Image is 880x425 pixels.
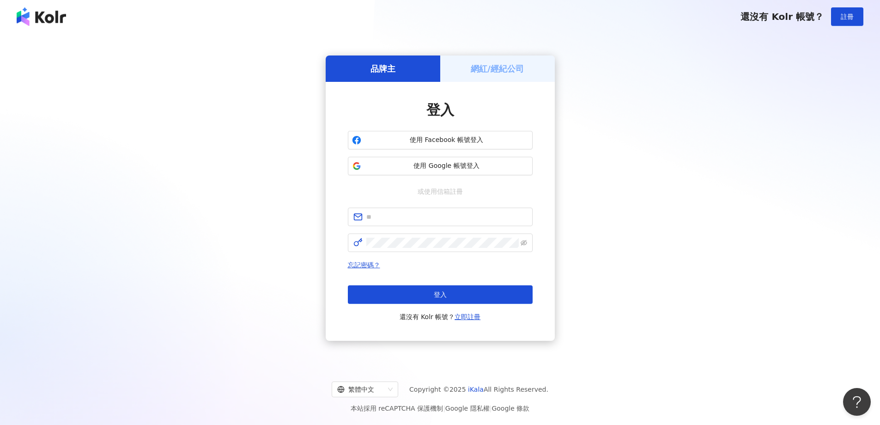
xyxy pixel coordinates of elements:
[841,13,854,20] span: 註冊
[492,405,529,412] a: Google 條款
[365,136,528,145] span: 使用 Facebook 帳號登入
[365,161,528,171] span: 使用 Google 帳號登入
[348,285,533,304] button: 登入
[434,291,447,298] span: 登入
[370,63,395,74] h5: 品牌主
[17,7,66,26] img: logo
[455,313,480,320] a: 立即註冊
[490,405,492,412] span: |
[400,311,481,322] span: 還沒有 Kolr 帳號？
[471,63,524,74] h5: 網紅/經紀公司
[843,388,871,416] iframe: Help Scout Beacon - Open
[348,261,380,269] a: 忘記密碼？
[351,403,529,414] span: 本站採用 reCAPTCHA 保護機制
[411,186,469,197] span: 或使用信箱註冊
[337,382,384,397] div: 繁體中文
[740,11,824,22] span: 還沒有 Kolr 帳號？
[426,102,454,118] span: 登入
[348,131,533,149] button: 使用 Facebook 帳號登入
[831,7,863,26] button: 註冊
[445,405,490,412] a: Google 隱私權
[409,384,548,395] span: Copyright © 2025 All Rights Reserved.
[521,240,527,246] span: eye-invisible
[443,405,445,412] span: |
[348,157,533,175] button: 使用 Google 帳號登入
[468,386,484,393] a: iKala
